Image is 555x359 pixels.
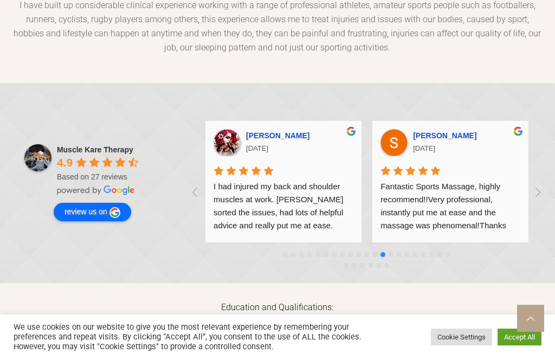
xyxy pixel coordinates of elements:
[380,182,522,256] span: Fantastic Sports Massage, highly recommend!!Very professional, instantly put me at ease and the m...
[214,142,353,155] div: [DATE]
[498,329,541,345] a: Accept All
[14,322,383,351] div: We use cookies on our website to give you the most relevant experience by remembering your prefer...
[431,329,492,345] a: Cookie Settings
[54,203,131,221] a: review us on
[380,129,408,156] img: Sarah Hendry
[221,302,333,312] span: Education and Qualifications:
[57,185,135,195] img: powered by Google
[214,182,350,243] span: I had injured my back and shoulder muscles at work. [PERSON_NAME] sorted the issues, had lots of ...
[380,142,520,155] div: [DATE]
[246,131,313,140] a: [PERSON_NAME]
[57,156,73,169] span: 4.9
[57,171,186,182] div: Based on 27 reviews
[413,131,480,140] a: [PERSON_NAME]
[214,129,241,156] img: Claire Gunning
[57,145,133,154] a: Muscle Kare Therapy
[24,144,51,171] img: Muscle Kare Therapy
